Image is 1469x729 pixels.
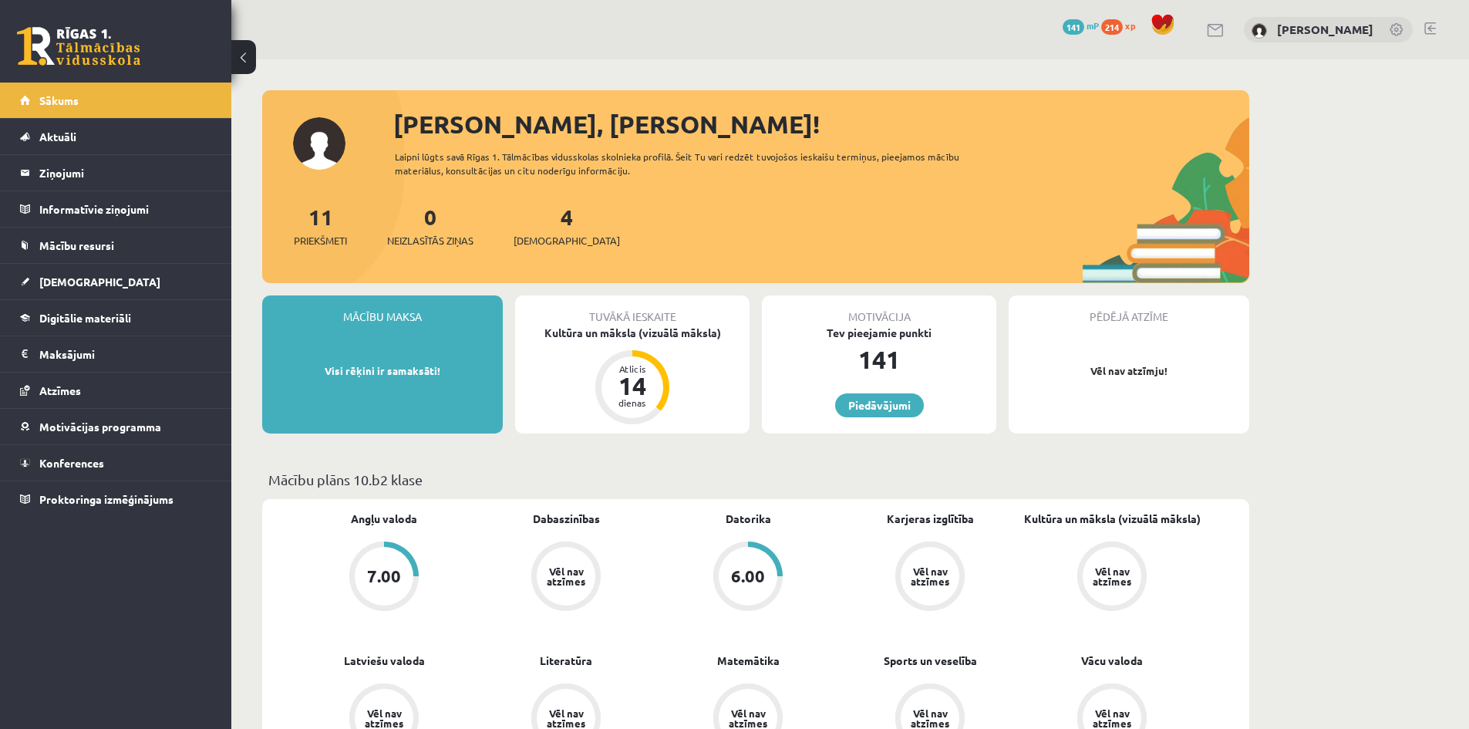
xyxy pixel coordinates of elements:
a: Mācību resursi [20,228,212,263]
div: Pēdējā atzīme [1009,295,1249,325]
div: Kultūra un māksla (vizuālā māksla) [515,325,750,341]
a: Proktoringa izmēģinājums [20,481,212,517]
div: Vēl nav atzīmes [1090,708,1134,728]
span: 214 [1101,19,1123,35]
span: xp [1125,19,1135,32]
a: 141 mP [1063,19,1099,32]
a: Vācu valoda [1081,653,1143,669]
div: Tuvākā ieskaite [515,295,750,325]
div: Tev pieejamie punkti [762,325,996,341]
a: Maksājumi [20,336,212,372]
a: 11Priekšmeti [294,203,347,248]
a: Digitālie materiāli [20,300,212,336]
a: Angļu valoda [351,511,417,527]
a: Rīgas 1. Tālmācības vidusskola [17,27,140,66]
a: Vēl nav atzīmes [475,542,657,614]
span: Digitālie materiāli [39,311,131,325]
a: Motivācijas programma [20,409,212,444]
img: Marko Osemļjaks [1252,23,1267,39]
span: Sākums [39,93,79,107]
div: Vēl nav atzīmes [362,708,406,728]
a: Datorika [726,511,771,527]
span: Proktoringa izmēģinājums [39,492,174,506]
span: 141 [1063,19,1084,35]
a: [DEMOGRAPHIC_DATA] [20,264,212,299]
div: Vēl nav atzīmes [544,708,588,728]
div: Atlicis [609,364,655,373]
div: Vēl nav atzīmes [1090,566,1134,586]
a: 4[DEMOGRAPHIC_DATA] [514,203,620,248]
span: Mācību resursi [39,238,114,252]
legend: Maksājumi [39,336,212,372]
div: dienas [609,398,655,407]
span: Priekšmeti [294,233,347,248]
span: Motivācijas programma [39,420,161,434]
div: Vēl nav atzīmes [908,708,952,728]
div: Vēl nav atzīmes [908,566,952,586]
a: 6.00 [657,542,839,614]
a: Karjeras izglītība [887,511,974,527]
a: Kultūra un māksla (vizuālā māksla) [1024,511,1201,527]
div: Vēl nav atzīmes [544,566,588,586]
a: Ziņojumi [20,155,212,191]
a: Informatīvie ziņojumi [20,191,212,227]
a: Literatūra [540,653,592,669]
a: Vēl nav atzīmes [839,542,1021,614]
div: 141 [762,341,996,378]
div: 7.00 [367,568,401,585]
a: 7.00 [293,542,475,614]
span: [DEMOGRAPHIC_DATA] [514,233,620,248]
p: Mācību plāns 10.b2 klase [268,469,1243,490]
a: Dabaszinības [533,511,600,527]
p: Visi rēķini ir samaksāti! [270,363,495,379]
a: Vēl nav atzīmes [1021,542,1203,614]
span: Atzīmes [39,383,81,397]
div: 6.00 [731,568,765,585]
span: Neizlasītās ziņas [387,233,473,248]
a: Sports un veselība [884,653,977,669]
legend: Ziņojumi [39,155,212,191]
div: Laipni lūgts savā Rīgas 1. Tālmācības vidusskolas skolnieka profilā. Šeit Tu vari redzēt tuvojošo... [395,150,987,177]
a: Kultūra un māksla (vizuālā māksla) Atlicis 14 dienas [515,325,750,427]
div: Vēl nav atzīmes [726,708,770,728]
a: 214 xp [1101,19,1143,32]
a: [PERSON_NAME] [1277,22,1373,37]
div: Mācību maksa [262,295,503,325]
a: Piedāvājumi [835,393,924,417]
a: Matemātika [717,653,780,669]
div: [PERSON_NAME], [PERSON_NAME]! [393,106,1249,143]
a: Konferences [20,445,212,481]
a: Atzīmes [20,373,212,408]
legend: Informatīvie ziņojumi [39,191,212,227]
p: Vēl nav atzīmju! [1016,363,1242,379]
div: Motivācija [762,295,996,325]
span: Aktuāli [39,130,76,143]
a: Latviešu valoda [344,653,425,669]
div: 14 [609,373,655,398]
a: Sākums [20,83,212,118]
span: Konferences [39,456,104,470]
a: Aktuāli [20,119,212,154]
a: 0Neizlasītās ziņas [387,203,473,248]
span: [DEMOGRAPHIC_DATA] [39,275,160,289]
span: mP [1087,19,1099,32]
